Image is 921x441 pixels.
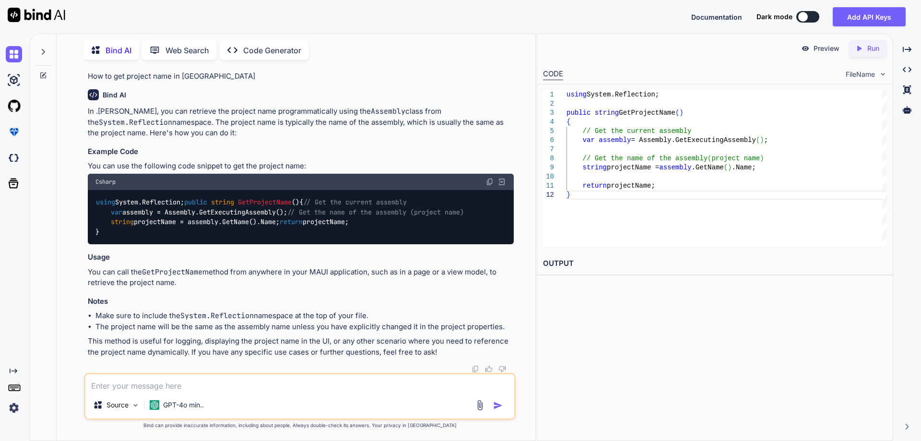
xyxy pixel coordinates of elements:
div: 7 [543,145,554,154]
img: dislike [498,365,506,373]
span: } [567,191,570,199]
img: copy [486,178,494,186]
span: public [567,109,590,117]
div: 5 [543,127,554,136]
span: // Get the current assembly [303,198,407,207]
span: ( [708,155,711,162]
span: projectName = [607,164,659,171]
div: 8 [543,154,554,163]
span: ( [723,164,727,171]
li: The project name will be the same as the assembly name unless you have explicitly changed it in t... [95,322,514,333]
span: ; [764,136,767,144]
img: copy [472,365,479,373]
span: ( [675,109,679,117]
span: assembly [599,136,631,144]
span: using [96,198,115,207]
img: premium [6,124,22,140]
h2: OUTPUT [537,252,893,275]
p: Web Search [165,45,209,56]
img: icon [493,401,503,410]
span: ) [760,155,764,162]
div: 3 [543,108,554,118]
span: public [184,198,207,207]
span: GetProjectName [619,109,675,117]
img: chevron down [879,70,887,78]
span: .GetName [691,164,723,171]
img: Pick Models [131,401,140,409]
p: You can call the method from anywhere in your MAUI application, such as in a page or a view model... [88,267,514,288]
span: FileName [846,70,875,79]
span: string [582,164,606,171]
span: ) [679,109,683,117]
code: GetProjectName [142,267,202,277]
span: System.Reflection; [587,91,659,98]
p: Bind AI [106,45,131,56]
p: GPT-4o min.. [163,400,204,410]
div: 4 [543,118,554,127]
span: ( [756,136,760,144]
p: Bind can provide inaccurate information, including about people. Always double-check its answers.... [84,422,516,429]
span: Documentation [691,13,742,21]
li: Make sure to include the namespace at the top of your file. [95,310,514,322]
img: Bind AI [8,8,65,22]
img: darkCloudIdeIcon [6,150,22,166]
span: ) [728,164,732,171]
span: var [582,136,594,144]
img: attachment [474,400,485,411]
div: 1 [543,90,554,99]
span: projectName; [607,182,655,190]
button: Documentation [691,12,742,22]
span: () [184,198,299,207]
p: This method is useful for logging, displaying the project name in the UI, or any other scenario w... [88,336,514,358]
img: GPT-4o mini [150,400,159,410]
div: 10 [543,172,554,181]
img: githubLight [6,98,22,114]
span: return [280,218,303,226]
span: var [111,208,122,216]
span: GetProjectName [238,198,292,207]
p: In .[PERSON_NAME], you can retrieve the project name programmatically using the class from the na... [88,106,514,139]
div: 11 [543,181,554,191]
h3: Usage [88,252,514,263]
span: Csharp [95,178,116,186]
img: preview [801,44,810,53]
span: string [594,109,618,117]
span: // Get the name of the assembly [582,155,707,162]
p: Run [867,44,879,53]
button: Add API Keys [833,7,906,26]
div: 9 [543,163,554,172]
p: How to get project name in [GEOGRAPHIC_DATA] [88,71,514,82]
p: Preview [814,44,839,53]
span: ) [760,136,764,144]
span: project name [711,155,760,162]
img: settings [6,400,22,416]
img: Open in Browser [497,178,506,186]
span: assembly [659,164,691,171]
p: You can use the following code snippet to get the project name: [88,161,514,172]
code: System.Reflection [99,118,172,127]
img: like [485,365,493,373]
div: CODE [543,69,563,80]
span: = Assembly.GetExecutingAssembly [631,136,756,144]
p: Code Generator [243,45,301,56]
span: // Get the name of the assembly (project name) [287,208,464,216]
h3: Notes [88,296,514,307]
span: // Get the current assembly [582,127,691,135]
code: System.Reflection [180,311,254,321]
span: { [567,118,570,126]
span: Dark mode [756,12,792,22]
h6: Bind AI [103,90,126,100]
h3: Example Code [88,146,514,157]
span: .Name; [732,164,756,171]
span: return [582,182,606,190]
code: Assembly [371,107,405,116]
p: Source [106,400,129,410]
img: chat [6,46,22,62]
img: ai-studio [6,72,22,88]
span: using [567,91,587,98]
div: 12 [543,191,554,200]
code: System.Reflection; { assembly = Assembly.GetExecutingAssembly(); projectName = assembly.GetName()... [95,197,464,237]
span: string [111,218,134,226]
div: 2 [543,99,554,108]
span: string [211,198,234,207]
